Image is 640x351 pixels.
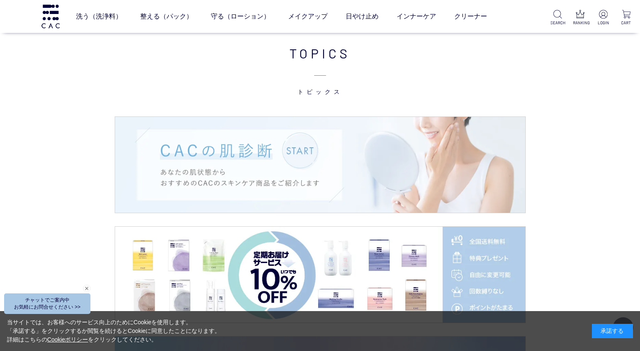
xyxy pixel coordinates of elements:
[592,324,633,338] div: 承諾する
[40,5,61,28] img: logo
[397,5,436,28] a: インナーケア
[454,5,487,28] a: クリーナー
[80,63,560,96] span: トピックス
[619,20,633,26] p: CART
[140,5,193,28] a: 整える（パック）
[115,117,525,213] a: 肌診断肌診断
[115,117,525,213] img: 肌診断
[573,10,588,26] a: RANKING
[573,20,588,26] p: RANKING
[550,10,565,26] a: SEARCH
[596,10,611,26] a: LOGIN
[7,318,221,344] div: 当サイトでは、お客様へのサービス向上のためにCookieを使用します。 「承諾する」をクリックするか閲覧を続けるとCookieに同意したことになります。 詳細はこちらの をクリックしてください。
[211,5,270,28] a: 守る（ローション）
[80,43,560,96] h2: TOPICS
[288,5,328,28] a: メイクアップ
[115,227,525,323] img: 定期便サービス
[47,336,88,343] a: Cookieポリシー
[619,10,633,26] a: CART
[550,20,565,26] p: SEARCH
[115,227,525,323] a: 定期便サービス定期便サービス
[76,5,122,28] a: 洗う（洗浄料）
[346,5,379,28] a: 日やけ止め
[596,20,611,26] p: LOGIN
